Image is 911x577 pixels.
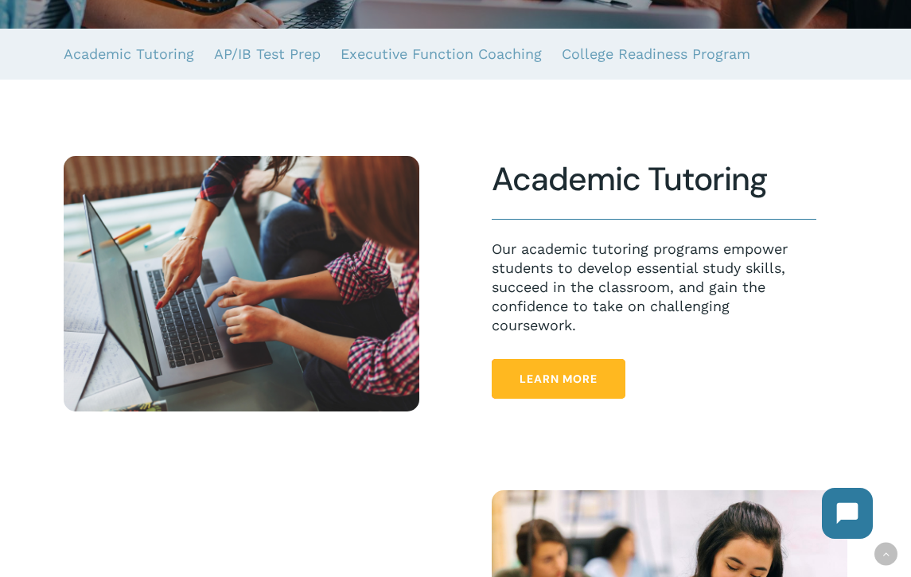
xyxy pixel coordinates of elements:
[64,29,194,80] a: Academic Tutoring
[341,29,542,80] a: Executive Function Coaching
[806,472,889,555] iframe: Chatbot
[64,156,419,411] img: Academic Tutoring 3
[492,359,625,399] a: Learn More
[214,29,321,80] a: AP/IB Test Prep
[520,371,598,387] span: Learn More
[492,160,817,199] h2: Academic Tutoring
[562,29,750,80] a: College Readiness Program
[492,240,817,335] p: Our academic tutoring programs empower students to develop essential study skills, succeed in the...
